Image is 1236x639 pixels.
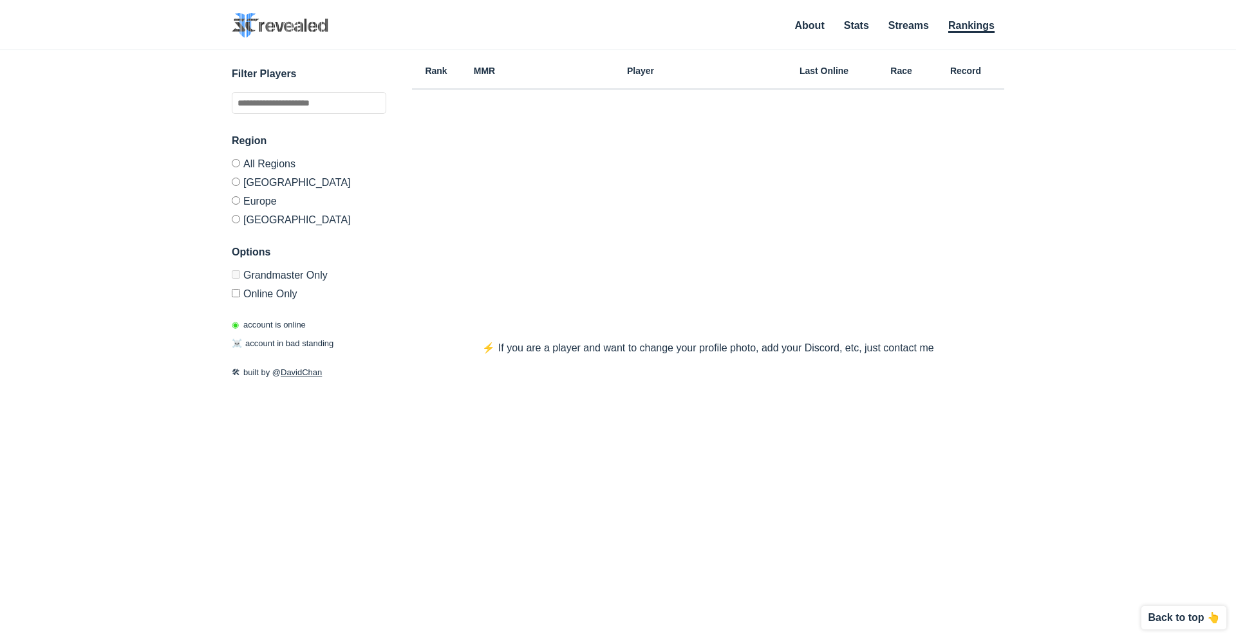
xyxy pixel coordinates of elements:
[232,178,240,186] input: [GEOGRAPHIC_DATA]
[232,289,240,297] input: Online Only
[948,20,995,33] a: Rankings
[232,66,386,82] h3: Filter Players
[927,66,1004,75] h6: Record
[844,20,869,31] a: Stats
[232,133,386,149] h3: Region
[232,319,306,331] p: account is online
[509,66,772,75] h6: Player
[888,20,929,31] a: Streams
[232,172,386,191] label: [GEOGRAPHIC_DATA]
[1148,613,1220,623] p: Back to top 👆
[232,338,242,348] span: ☠️
[232,366,386,379] p: built by @
[232,215,240,223] input: [GEOGRAPHIC_DATA]
[232,284,386,299] label: Only show accounts currently laddering
[232,210,386,225] label: [GEOGRAPHIC_DATA]
[232,159,240,167] input: All Regions
[232,270,240,279] input: Grandmaster Only
[456,340,959,356] p: ⚡️ If you are a player and want to change your profile photo, add your Discord, etc, just contact me
[232,320,239,329] span: ◉
[232,367,240,377] span: 🛠
[232,13,328,38] img: SC2 Revealed
[232,337,333,350] p: account in bad standing
[876,66,927,75] h6: Race
[460,66,509,75] h6: MMR
[772,66,876,75] h6: Last Online
[281,367,322,377] a: DavidChan
[232,270,386,284] label: Only Show accounts currently in Grandmaster
[232,245,386,260] h3: Options
[232,196,240,205] input: Europe
[232,159,386,172] label: All Regions
[232,191,386,210] label: Europe
[412,66,460,75] h6: Rank
[795,20,825,31] a: About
